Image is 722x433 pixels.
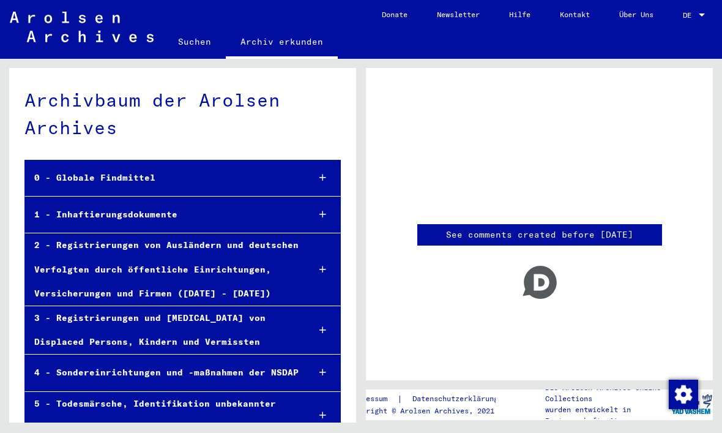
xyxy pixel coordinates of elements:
[349,405,513,416] p: Copyright © Arolsen Archives, 2021
[545,404,669,426] p: wurden entwickelt in Partnerschaft mit
[446,228,633,241] a: See comments created before [DATE]
[25,306,299,354] div: 3 - Registrierungen und [MEDICAL_DATA] von Displaced Persons, Kindern und Vermissten
[25,203,299,227] div: 1 - Inhaftierungsdokumente
[403,393,513,405] a: Datenschutzerklärung
[163,27,226,56] a: Suchen
[545,382,669,404] p: Die Arolsen Archives Online-Collections
[25,233,299,306] div: 2 - Registrierungen von Ausländern und deutschen Verfolgten durch öffentliche Einrichtungen, Vers...
[24,86,341,141] div: Archivbaum der Arolsen Archives
[349,393,513,405] div: |
[10,12,154,42] img: Arolsen_neg.svg
[25,166,299,190] div: 0 - Globale Findmittel
[25,361,299,385] div: 4 - Sondereinrichtungen und -maßnahmen der NSDAP
[349,393,397,405] a: Impressum
[669,380,698,409] img: Zustimmung ändern
[226,27,338,59] a: Archiv erkunden
[683,11,696,20] span: DE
